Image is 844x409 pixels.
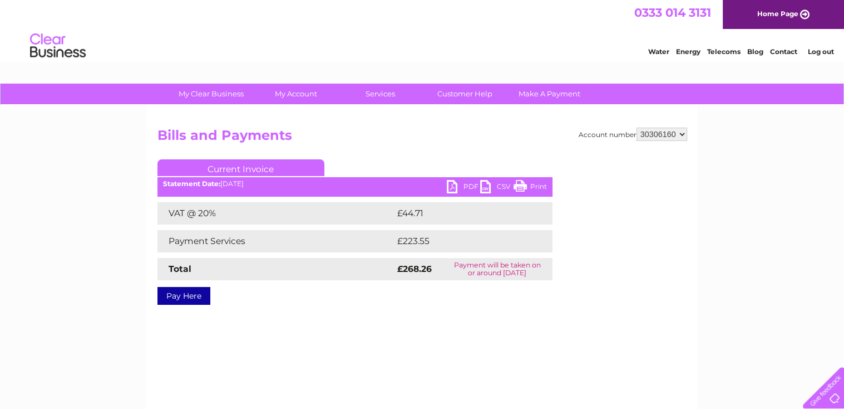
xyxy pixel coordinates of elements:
a: Water [648,47,669,56]
img: logo.png [29,29,86,63]
div: [DATE] [157,180,552,188]
td: Payment Services [157,230,394,252]
a: Telecoms [707,47,741,56]
td: £44.71 [394,202,529,225]
a: Contact [770,47,797,56]
a: Services [334,84,426,104]
a: Current Invoice [157,159,324,176]
div: Account number [579,128,687,141]
strong: £268.26 [397,264,432,274]
a: Customer Help [419,84,511,104]
td: VAT @ 20% [157,202,394,225]
a: PDF [447,180,480,196]
b: Statement Date: [163,179,220,188]
a: CSV [480,180,514,196]
h2: Bills and Payments [157,128,687,149]
a: Pay Here [157,287,210,305]
td: £223.55 [394,230,532,252]
a: Energy [676,47,700,56]
div: Clear Business is a trading name of Verastar Limited (registered in [GEOGRAPHIC_DATA] No. 3667643... [160,6,685,54]
a: 0333 014 3131 [634,6,711,20]
td: Payment will be taken on or around [DATE] [442,258,552,280]
a: Blog [747,47,763,56]
a: My Clear Business [165,84,257,104]
a: My Account [250,84,342,104]
a: Log out [807,47,833,56]
a: Make A Payment [504,84,595,104]
a: Print [514,180,547,196]
strong: Total [169,264,191,274]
